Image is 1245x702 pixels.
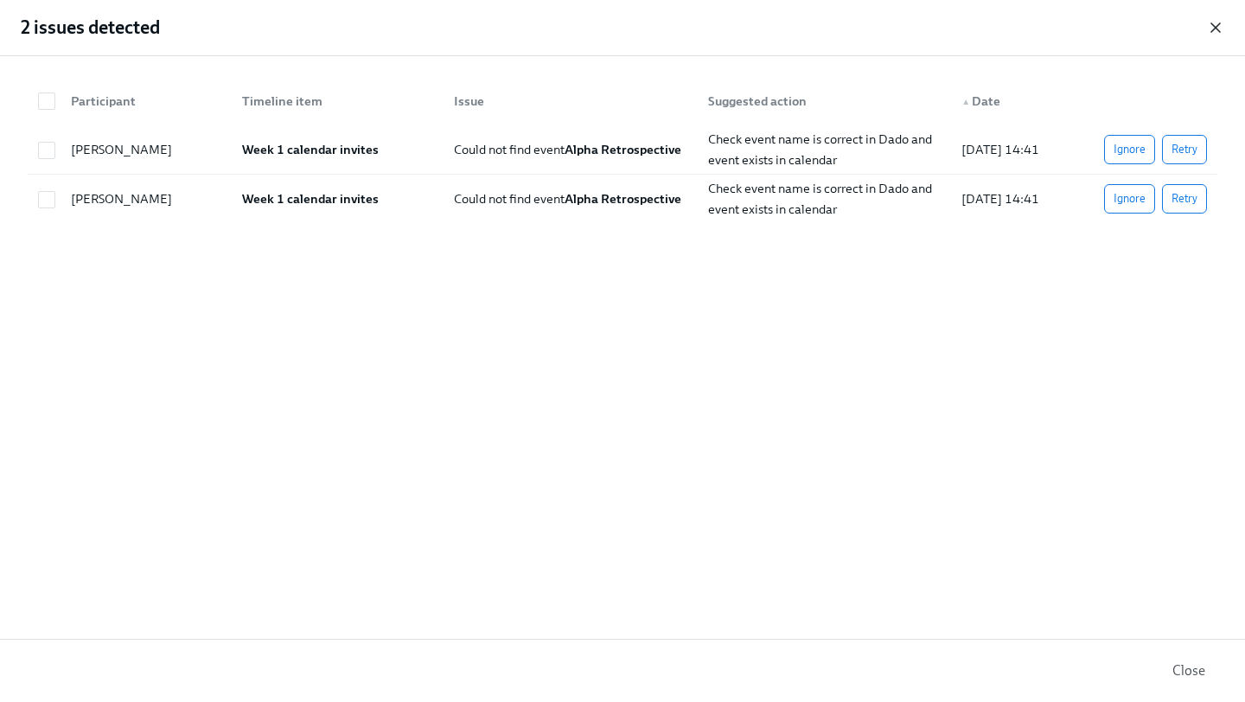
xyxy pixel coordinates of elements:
[228,84,441,118] div: Timeline item
[28,175,1217,223] div: [PERSON_NAME]Week 1 calendar invitesCould not find eventAlpha RetrospectiveCheck event name is co...
[948,84,1076,118] div: ▲Date
[565,142,681,157] strong: Alpha Retrospective
[1104,184,1155,214] button: Ignore
[1172,662,1205,680] span: Close
[454,142,681,157] span: Could not find event
[954,188,1076,209] div: [DATE] 14:41
[954,91,1076,112] div: Date
[235,91,441,112] div: Timeline item
[64,91,228,112] div: Participant
[954,139,1076,160] div: [DATE] 14:41
[1162,184,1207,214] button: Retry
[454,191,681,207] span: Could not find event
[447,91,693,112] div: Issue
[57,84,228,118] div: Participant
[1162,135,1207,164] button: Retry
[694,84,948,118] div: Suggested action
[1114,141,1146,158] span: Ignore
[64,188,228,209] div: [PERSON_NAME]
[1172,190,1197,207] span: Retry
[1172,141,1197,158] span: Retry
[242,142,379,157] strong: Week 1 calendar invites
[242,191,379,207] strong: Week 1 calendar invites
[64,139,228,160] div: [PERSON_NAME]
[21,15,160,41] h2: 2 issues detected
[1114,190,1146,207] span: Ignore
[1104,135,1155,164] button: Ignore
[961,98,970,106] span: ▲
[1160,654,1217,688] button: Close
[701,91,948,112] div: Suggested action
[565,191,681,207] strong: Alpha Retrospective
[440,84,693,118] div: Issue
[28,125,1217,175] div: [PERSON_NAME]Week 1 calendar invitesCould not find eventAlpha RetrospectiveCheck event name is co...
